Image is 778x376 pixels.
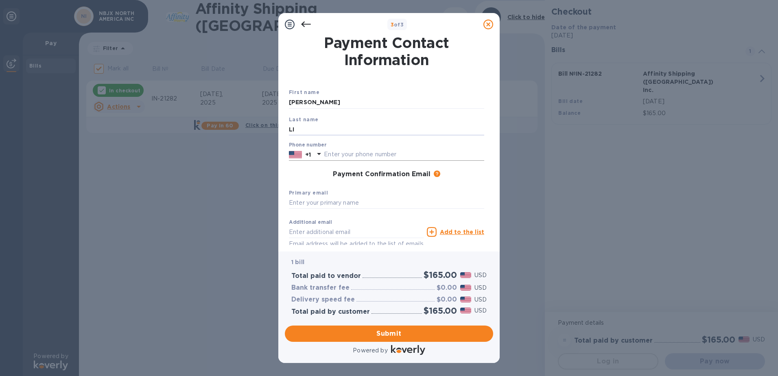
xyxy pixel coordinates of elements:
[324,149,484,161] input: Enter your phone number
[424,270,457,280] h2: $165.00
[305,151,311,159] p: +1
[424,306,457,316] h2: $165.00
[289,116,319,122] b: Last name
[460,308,471,313] img: USD
[474,271,487,280] p: USD
[289,89,319,95] b: First name
[289,197,484,209] input: Enter your primary name
[440,229,484,235] u: Add to the list
[289,123,484,136] input: Enter your last name
[291,329,487,339] span: Submit
[460,272,471,278] img: USD
[353,346,387,355] p: Powered by
[291,296,355,304] h3: Delivery speed fee
[474,306,487,315] p: USD
[474,295,487,304] p: USD
[289,96,484,109] input: Enter your first name
[289,220,332,225] label: Additional email
[289,226,424,238] input: Enter additional email
[291,259,304,265] b: 1 bill
[289,239,424,249] p: Email address will be added to the list of emails
[437,296,457,304] h3: $0.00
[291,308,370,316] h3: Total paid by customer
[289,190,328,196] b: Primary email
[391,22,394,28] span: 3
[333,171,431,178] h3: Payment Confirmation Email
[289,143,326,148] label: Phone number
[474,284,487,292] p: USD
[289,34,484,68] h1: Payment Contact Information
[391,345,425,355] img: Logo
[285,326,493,342] button: Submit
[391,22,404,28] b: of 3
[291,284,350,292] h3: Bank transfer fee
[460,285,471,291] img: USD
[289,150,302,159] img: US
[437,284,457,292] h3: $0.00
[460,297,471,302] img: USD
[291,272,361,280] h3: Total paid to vendor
